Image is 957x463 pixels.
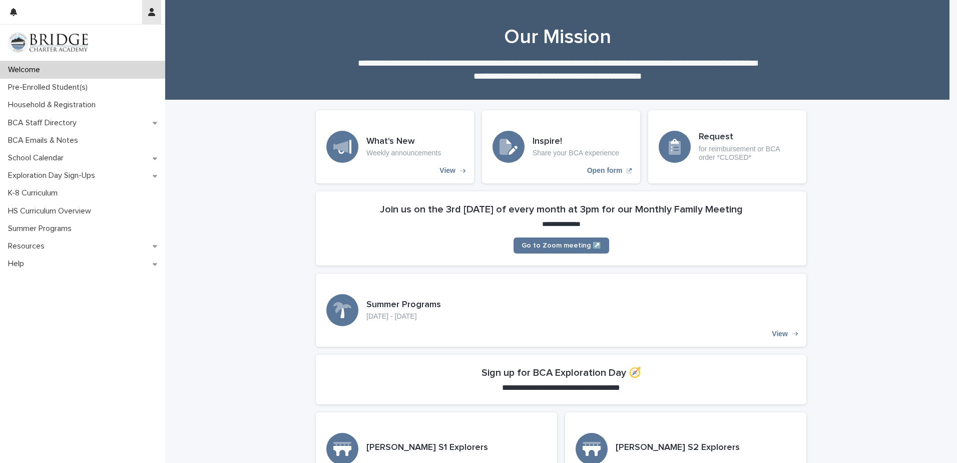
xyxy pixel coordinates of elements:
p: BCA Staff Directory [4,118,85,128]
p: Household & Registration [4,100,104,110]
p: Pre-Enrolled Student(s) [4,83,96,92]
h3: [PERSON_NAME] S2 Explorers [616,442,740,453]
p: [DATE] - [DATE] [366,312,441,321]
a: View [316,110,474,183]
h3: [PERSON_NAME] S1 Explorers [366,442,488,453]
p: HS Curriculum Overview [4,206,99,216]
a: Open form [482,110,640,183]
h2: Join us on the 3rd [DATE] of every month at 3pm for our Monthly Family Meeting [380,203,743,215]
p: Welcome [4,65,48,75]
a: View [316,274,806,347]
p: Weekly announcements [366,149,441,157]
p: Exploration Day Sign-Ups [4,171,103,180]
p: Summer Programs [4,224,80,234]
img: V1C1m3IdTEidaUdm9Hs0 [8,33,88,53]
p: for reimbursement or BCA order *CLOSED* [699,145,796,162]
p: Share your BCA experience [533,149,619,157]
p: View [439,166,455,175]
h2: Sign up for BCA Exploration Day 🧭 [482,367,641,379]
h3: Inspire! [533,136,619,147]
h3: Request [699,132,796,143]
p: School Calendar [4,153,72,163]
p: Resources [4,242,53,251]
p: Help [4,259,32,269]
h3: Summer Programs [366,300,441,311]
h3: What's New [366,136,441,147]
p: K-8 Curriculum [4,188,66,198]
h1: Our Mission [312,25,803,49]
a: Go to Zoom meeting ↗️ [514,238,609,254]
p: Open form [587,166,623,175]
span: Go to Zoom meeting ↗️ [522,242,601,249]
p: View [772,330,788,338]
p: BCA Emails & Notes [4,136,86,145]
